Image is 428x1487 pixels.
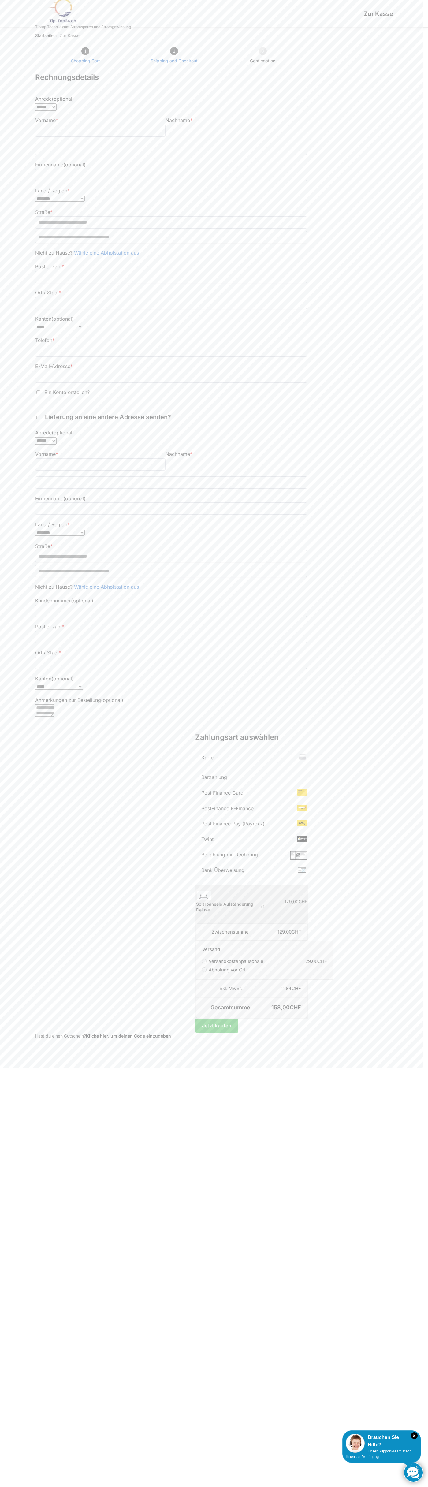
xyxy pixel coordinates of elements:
[35,451,58,457] label: Vorname
[197,891,211,900] img: Zur Kasse 8
[35,162,86,168] label: Firmenname
[35,624,64,630] label: Postleitzahl
[201,755,214,761] label: Karte
[36,416,40,419] input: Lieferung an eine andere Adresse senden?
[166,451,192,457] label: Nachname
[35,697,123,703] label: Anmerkungen zur Bestellung
[202,967,246,973] label: Abholung vor Ort
[35,188,70,194] label: Land / Region
[35,250,73,256] span: Nicht zu Hause?
[35,598,93,604] label: Kundennummer
[297,789,307,796] img: Zur Kasse 2
[299,899,307,904] span: CHF
[202,958,265,964] label: Versandkostenpauschale:
[35,584,73,590] span: Nicht zu Hause?
[305,958,327,964] bdi: 29,00
[54,33,60,38] span: /
[292,929,301,935] span: CHF
[250,58,275,63] span: Confirmation
[290,1004,301,1011] span: CHF
[36,390,40,394] input: Ein Konto erstellen?
[196,998,265,1018] th: Gesamtsumme
[35,430,74,436] label: Anrede
[201,821,265,827] label: Post Finance Pay (Payrexx)
[297,820,307,826] img: Zur Kasse 4
[346,1449,411,1459] span: Unser Support-Team steht Ihnen zur Verfügung
[151,58,198,63] a: Shipping and Checkout
[35,33,54,38] a: Startseite
[35,96,74,102] label: Anrede
[35,25,131,29] p: Tiptop Technik zum Stromsparen und Stromgewinnung
[52,96,74,102] span: (optional)
[52,430,74,436] span: (optional)
[346,1434,418,1448] div: Brauchen Sie Hilfe?
[297,866,307,873] img: Zur Kasse 7
[292,986,301,991] span: CHF
[35,363,73,369] label: E-Mail-Adresse
[35,495,86,501] label: Firmenname
[259,904,264,910] strong: × 1
[63,162,86,168] span: (optional)
[86,1033,171,1038] a: Gutscheincode eingeben
[271,1004,301,1011] bdi: 158,00
[166,117,192,123] label: Nachname
[35,543,53,549] label: Straße
[201,867,244,873] label: Bank Überweisung
[196,923,265,941] th: Zwischensumme
[281,986,301,991] bdi: 11,84
[201,836,214,842] label: Twint
[290,851,307,860] img: Zur Kasse 6
[411,1432,418,1439] i: Schließen
[101,697,123,703] span: (optional)
[71,58,100,63] a: Shopping Cart
[44,389,90,395] span: Ein Konto erstellen?
[297,836,307,842] img: Zur Kasse 5
[71,598,93,604] span: (optional)
[35,117,58,123] label: Vorname
[35,337,55,343] label: Telefon
[201,805,254,811] label: PostFinance E-Finance
[35,316,74,322] label: Kanton
[297,805,307,811] img: Zur Kasse 3
[35,72,307,83] h3: Rechnungsdetails
[196,980,265,997] th: inkl. MwSt.
[201,852,258,858] label: Bezahlung mit Rechnung
[35,209,53,215] label: Straße
[35,289,61,296] label: Ort / Stadt
[35,263,64,270] label: Postleitzahl
[131,10,393,17] h1: Zur Kasse
[196,901,264,913] div: Solarpaneele Aufständerung Deluxe
[51,316,74,322] span: (optional)
[201,774,227,780] label: Barzahlung
[74,584,139,590] a: Wähle eine Abholstation aus
[195,732,307,743] h3: Zahlungsart auswählen
[195,1019,238,1033] button: Jetzt kaufen
[35,676,74,682] label: Kanton
[35,1033,307,1039] div: Hast du einen Gutschein?
[35,72,307,719] form: Kasse
[35,521,70,527] label: Land / Region
[35,28,393,43] nav: Breadcrumb
[201,790,244,796] label: Post Finance Card
[277,929,301,935] bdi: 129,00
[35,650,61,656] label: Ort / Stadt
[45,413,171,421] span: Lieferung an eine andere Adresse senden?
[298,754,307,760] img: Zur Kasse 1
[346,1434,365,1453] img: Customer service
[318,958,327,964] span: CHF
[74,250,139,256] a: Wähle eine Abholstation aus
[285,899,307,904] bdi: 129,00
[63,495,86,501] span: (optional)
[196,941,333,953] th: Versand
[51,676,74,682] span: (optional)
